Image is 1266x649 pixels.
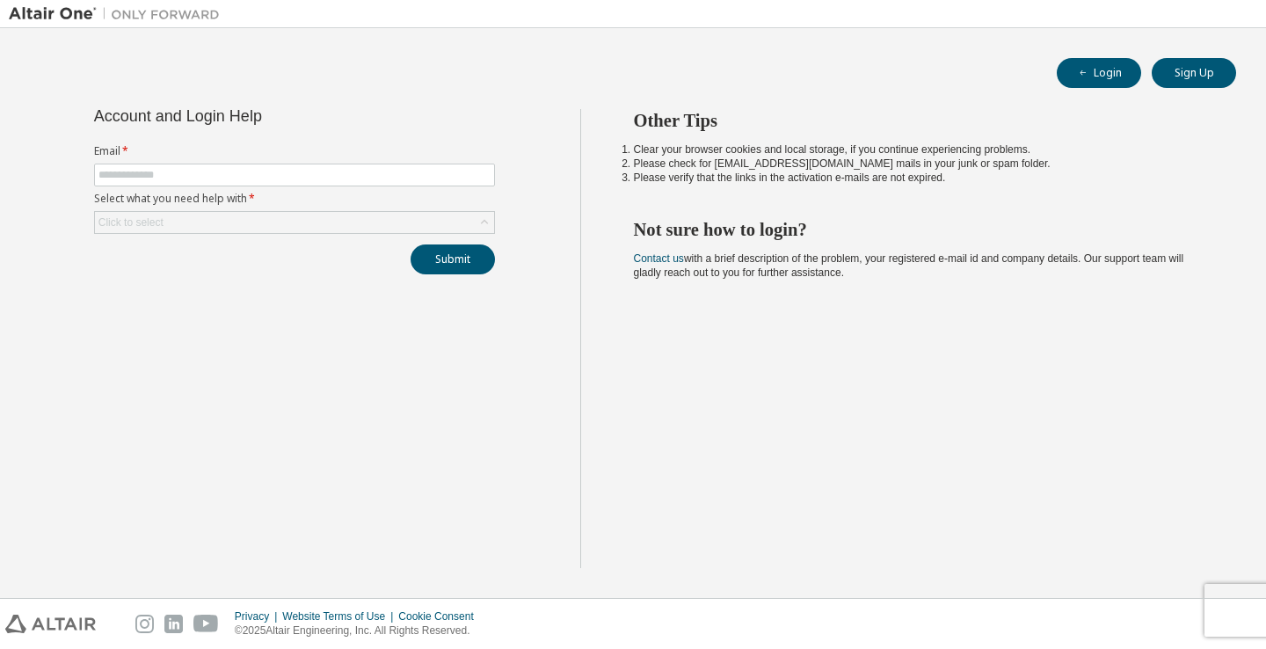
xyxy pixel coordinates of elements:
div: Click to select [95,212,494,233]
img: linkedin.svg [164,615,183,633]
div: Website Terms of Use [282,609,398,623]
div: Cookie Consent [398,609,484,623]
img: Altair One [9,5,229,23]
button: Submit [411,244,495,274]
img: youtube.svg [193,615,219,633]
p: © 2025 Altair Engineering, Inc. All Rights Reserved. [235,623,484,638]
button: Login [1057,58,1141,88]
img: altair_logo.svg [5,615,96,633]
li: Please verify that the links in the activation e-mails are not expired. [634,171,1205,185]
h2: Other Tips [634,109,1205,132]
li: Clear your browser cookies and local storage, if you continue experiencing problems. [634,142,1205,157]
span: with a brief description of the problem, your registered e-mail id and company details. Our suppo... [634,252,1184,279]
div: Privacy [235,609,282,623]
h2: Not sure how to login? [634,218,1205,241]
li: Please check for [EMAIL_ADDRESS][DOMAIN_NAME] mails in your junk or spam folder. [634,157,1205,171]
img: instagram.svg [135,615,154,633]
a: Contact us [634,252,684,265]
div: Click to select [98,215,164,230]
div: Account and Login Help [94,109,415,123]
label: Email [94,144,495,158]
button: Sign Up [1152,58,1236,88]
label: Select what you need help with [94,192,495,206]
